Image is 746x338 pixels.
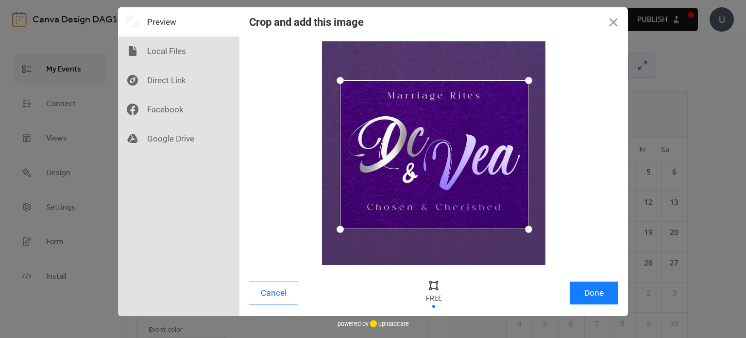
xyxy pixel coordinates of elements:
div: Preview [118,7,239,36]
button: Cancel [249,282,298,304]
button: Done [570,282,618,304]
a: uploadcare [369,320,409,327]
div: Facebook [118,95,239,124]
div: Direct Link [118,66,239,95]
button: Close [599,7,628,36]
div: powered by [338,316,409,331]
div: Local Files [118,36,239,66]
div: Google Drive [118,124,239,153]
div: Crop and add this image [249,16,364,28]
